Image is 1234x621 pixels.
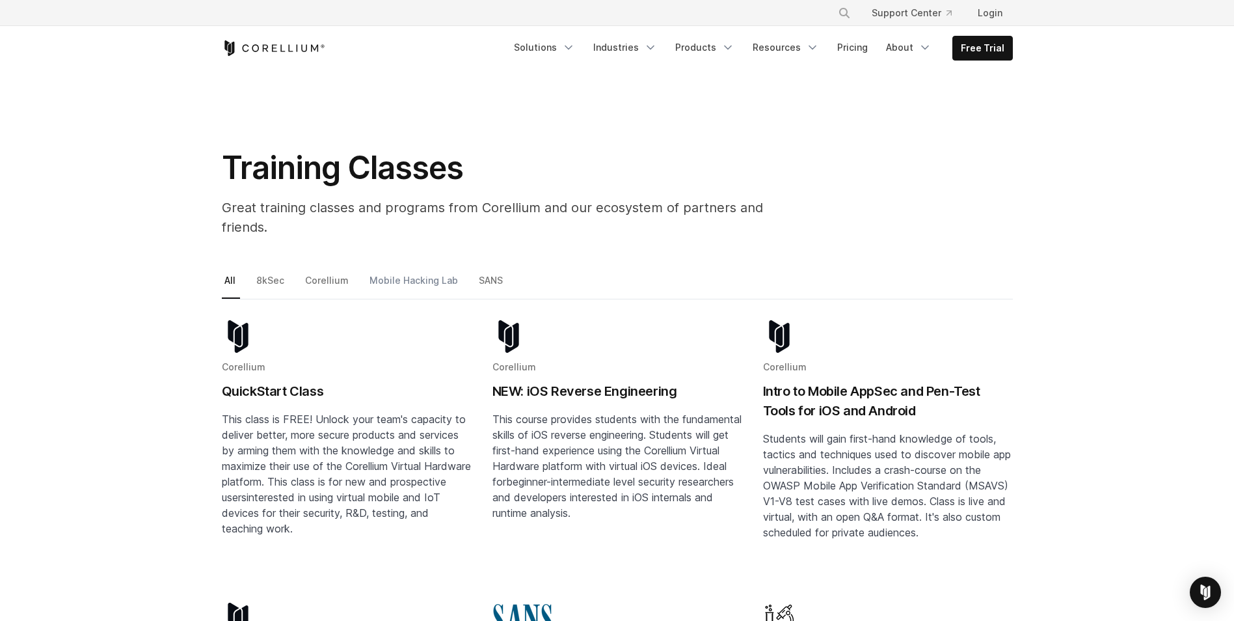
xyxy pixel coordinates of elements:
a: Free Trial [953,36,1012,60]
div: Navigation Menu [822,1,1013,25]
span: beginner-intermediate level security researchers and developers interested in iOS internals and r... [492,475,734,519]
h1: Training Classes [222,148,807,187]
a: Resources [745,36,827,59]
a: Corellium [302,272,353,299]
a: SANS [476,272,507,299]
div: Navigation Menu [506,36,1013,61]
a: 8kSec [254,272,289,299]
img: corellium-logo-icon-dark [763,320,796,353]
span: Corellium [222,361,265,372]
span: Corellium [492,361,536,372]
img: corellium-logo-icon-dark [492,320,525,353]
span: Corellium [763,361,807,372]
button: Search [833,1,856,25]
div: Open Intercom Messenger [1190,577,1221,608]
a: Products [667,36,742,59]
a: Blog post summary: QuickStart Class [222,320,472,582]
a: Industries [585,36,665,59]
a: All [222,272,240,299]
h2: NEW: iOS Reverse Engineering [492,381,742,401]
a: Solutions [506,36,583,59]
span: Students will gain first-hand knowledge of tools, tactics and techniques used to discover mobile ... [763,432,1011,539]
a: Login [967,1,1013,25]
span: interested in using virtual mobile and IoT devices for their security, R&D, testing, and teaching... [222,491,440,535]
a: Mobile Hacking Lab [367,272,463,299]
p: Great training classes and programs from Corellium and our ecosystem of partners and friends. [222,198,807,237]
p: This course provides students with the fundamental skills of iOS reverse engineering. Students wi... [492,411,742,521]
a: Blog post summary: Intro to Mobile AppSec and Pen-Test Tools for iOS and Android [763,320,1013,582]
img: corellium-logo-icon-dark [222,320,254,353]
h2: QuickStart Class [222,381,472,401]
h2: Intro to Mobile AppSec and Pen-Test Tools for iOS and Android [763,381,1013,421]
a: Support Center [861,1,962,25]
a: Pricing [829,36,876,59]
span: This class is FREE! Unlock your team's capacity to deliver better, more secure products and servi... [222,413,471,504]
a: Blog post summary: NEW: iOS Reverse Engineering [492,320,742,582]
a: About [878,36,939,59]
a: Corellium Home [222,40,325,56]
